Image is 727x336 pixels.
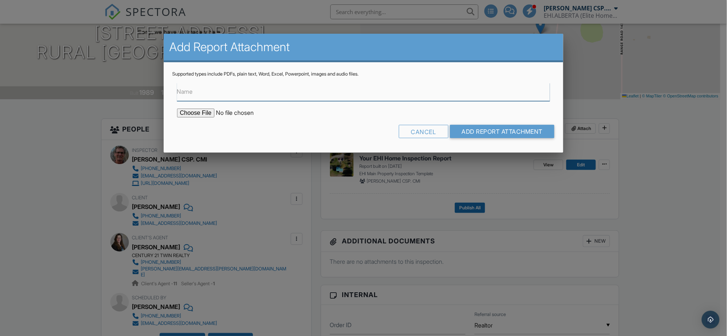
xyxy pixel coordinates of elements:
div: Open Intercom Messenger [702,311,720,329]
div: Supported types include PDFs, plain text, Word, Excel, Powerpoint, images and audio files. [173,71,555,77]
div: Cancel [399,125,448,138]
h2: Add Report Attachment [170,40,558,54]
label: Name [177,87,193,96]
input: Add Report Attachment [450,125,555,138]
